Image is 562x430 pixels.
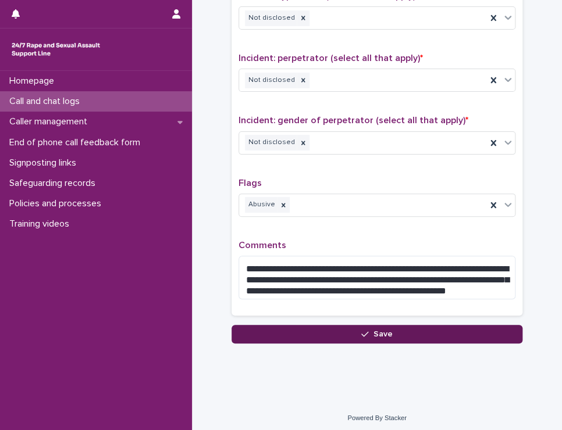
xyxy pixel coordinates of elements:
[5,76,63,87] p: Homepage
[239,53,423,63] span: Incident: perpetrator (select all that apply)
[9,38,102,61] img: rhQMoQhaT3yELyF149Cw
[5,218,79,230] p: Training videos
[5,198,111,209] p: Policies and processes
[245,135,297,150] div: Not disclosed
[245,10,297,26] div: Not disclosed
[347,414,406,421] a: Powered By Stacker
[239,241,286,250] span: Comments
[232,325,522,343] button: Save
[239,116,468,125] span: Incident: gender of perpetrator (select all that apply)
[5,116,97,127] p: Caller management
[239,178,262,188] span: Flags
[5,137,150,148] p: End of phone call feedback form
[245,197,277,213] div: Abusive
[5,96,89,107] p: Call and chat logs
[5,178,105,189] p: Safeguarding records
[5,157,86,169] p: Signposting links
[374,330,393,338] span: Save
[245,73,297,88] div: Not disclosed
